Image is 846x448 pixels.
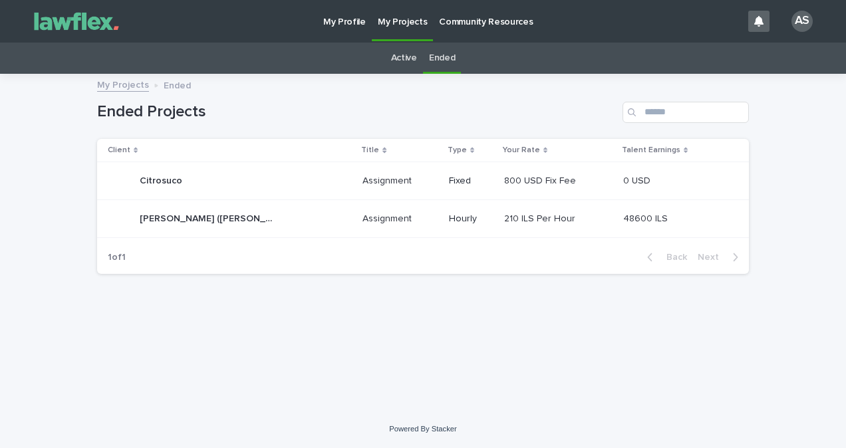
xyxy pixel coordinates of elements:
[658,253,687,262] span: Back
[429,43,455,74] a: Ended
[361,143,379,158] p: Title
[504,173,579,187] p: 800 USD Fix Fee
[449,175,493,187] p: Fixed
[623,173,653,187] p: 0 USD
[389,425,456,433] a: Powered By Stacker
[692,251,749,263] button: Next
[448,143,467,158] p: Type
[97,102,617,122] h1: Ended Projects
[164,77,191,92] p: Ended
[362,211,414,225] p: Assignment
[108,143,130,158] p: Client
[503,143,540,158] p: Your Rate
[698,253,727,262] span: Next
[504,211,578,225] p: 210 ILS Per Hour
[140,211,275,225] p: [PERSON_NAME] ([PERSON_NAME]
[391,43,417,74] a: Active
[623,102,749,123] input: Search
[27,8,126,35] img: Gnvw4qrBSHOAfo8VMhG6
[97,162,749,200] tr: CitrosucoCitrosuco AssignmentAssignment Fixed800 USD Fix Fee800 USD Fix Fee 0 USD0 USD
[791,11,813,32] div: AS
[362,173,414,187] p: Assignment
[140,173,185,187] p: Citrosuco
[623,211,670,225] p: 48600 ILS
[97,76,149,92] a: My Projects
[636,251,692,263] button: Back
[622,143,680,158] p: Talent Earnings
[97,200,749,238] tr: [PERSON_NAME] ([PERSON_NAME][PERSON_NAME] ([PERSON_NAME] AssignmentAssignment Hourly210 ILS Per H...
[97,241,136,274] p: 1 of 1
[449,213,493,225] p: Hourly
